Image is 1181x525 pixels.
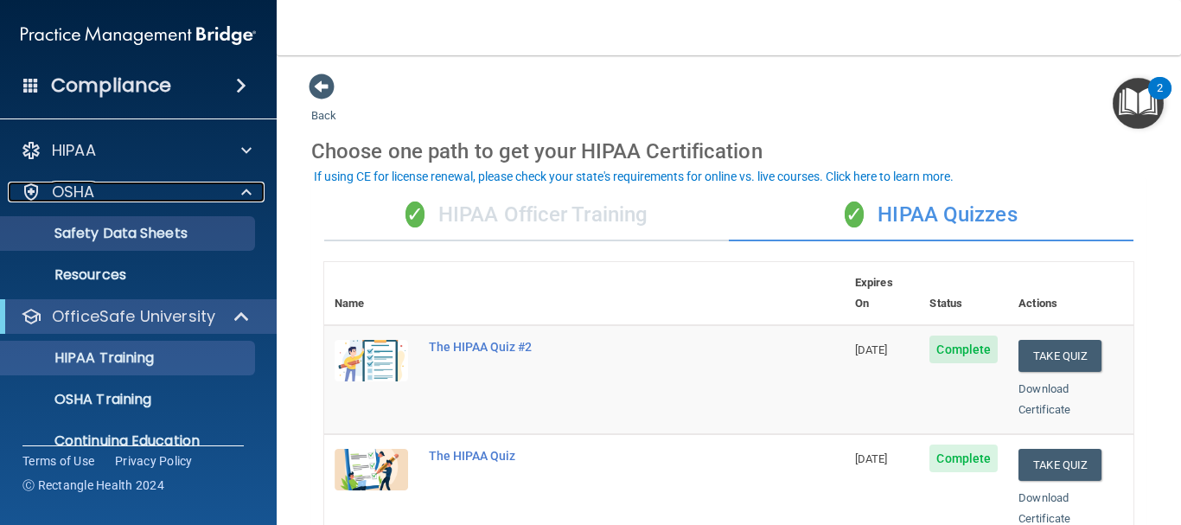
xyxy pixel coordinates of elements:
span: ✓ [845,202,864,227]
a: OfficeSafe University [21,306,251,327]
th: Expires On [845,262,920,325]
span: Ⓒ Rectangle Health 2024 [22,477,164,494]
th: Name [324,262,418,325]
th: Status [919,262,1008,325]
span: [DATE] [855,452,888,465]
p: HIPAA Training [11,349,154,367]
button: Open Resource Center, 2 new notifications [1113,78,1164,129]
span: Complete [929,336,998,363]
a: Download Certificate [1018,382,1070,416]
div: If using CE for license renewal, please check your state's requirements for online vs. live cours... [314,170,954,182]
span: ✓ [405,202,425,227]
p: Safety Data Sheets [11,225,247,242]
button: If using CE for license renewal, please check your state's requirements for online vs. live cours... [311,168,956,185]
th: Actions [1008,262,1133,325]
a: HIPAA [21,140,252,161]
a: Download Certificate [1018,491,1070,525]
div: HIPAA Quizzes [729,189,1133,241]
div: The HIPAA Quiz [429,449,758,463]
div: The HIPAA Quiz #2 [429,340,758,354]
p: OSHA Training [11,391,151,408]
div: 2 [1157,88,1163,111]
button: Take Quiz [1018,340,1101,372]
span: Complete [929,445,998,472]
p: Resources [11,266,247,284]
p: HIPAA [52,140,96,161]
h4: Compliance [51,74,171,98]
div: HIPAA Officer Training [324,189,729,241]
a: OSHA [21,182,252,202]
span: [DATE] [855,343,888,356]
p: Continuing Education [11,432,247,450]
p: OfficeSafe University [52,306,215,327]
button: Take Quiz [1018,449,1101,481]
a: Back [311,88,336,122]
a: Terms of Use [22,452,94,470]
p: OSHA [52,182,95,202]
div: Choose one path to get your HIPAA Certification [311,126,1146,176]
img: PMB logo [21,18,256,53]
a: Privacy Policy [115,452,193,470]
